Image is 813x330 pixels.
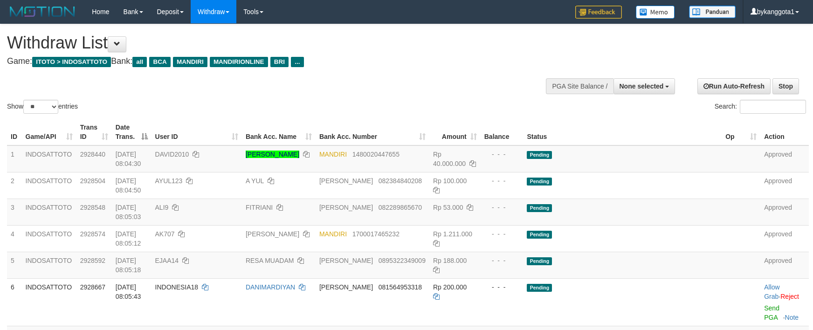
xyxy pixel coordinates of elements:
a: FITRIANI [246,204,273,211]
span: 2928667 [80,283,106,291]
span: DAVID2010 [155,151,189,158]
button: None selected [613,78,675,94]
label: Search: [715,100,806,114]
span: Pending [527,257,552,265]
span: [DATE] 08:04:30 [116,151,141,167]
span: Rp 100.000 [433,177,467,185]
a: Send PGA [764,304,779,321]
img: MOTION_logo.png [7,5,78,19]
span: Pending [527,178,552,186]
img: Button%20Memo.svg [636,6,675,19]
span: Copy 1700017465232 to clipboard [352,230,400,238]
span: [PERSON_NAME] [319,204,373,211]
span: Copy 0895322349009 to clipboard [379,257,426,264]
span: [PERSON_NAME] [319,177,373,185]
h4: Game: Bank: [7,57,533,66]
span: [DATE] 08:05:12 [116,230,141,247]
th: Date Trans.: activate to sort column descending [112,119,152,145]
span: [DATE] 08:04:50 [116,177,141,194]
a: Allow Grab [764,283,779,300]
th: User ID: activate to sort column ascending [152,119,242,145]
td: Approved [760,172,809,199]
td: INDOSATTOTO [22,225,76,252]
span: INDONESIA18 [155,283,199,291]
div: - - - [484,176,520,186]
td: Approved [760,225,809,252]
span: Copy 081564953318 to clipboard [379,283,422,291]
th: Action [760,119,809,145]
td: INDOSATTOTO [22,145,76,172]
span: [DATE] 08:05:18 [116,257,141,274]
td: 4 [7,225,22,252]
span: EJAA14 [155,257,179,264]
a: [PERSON_NAME] [246,151,299,158]
span: all [132,57,147,67]
td: INDOSATTOTO [22,278,76,326]
th: Trans ID: activate to sort column ascending [76,119,112,145]
td: 2 [7,172,22,199]
div: PGA Site Balance / [546,78,613,94]
th: Bank Acc. Number: activate to sort column ascending [316,119,429,145]
td: Approved [760,199,809,225]
a: Reject [780,293,799,300]
span: ALI9 [155,204,169,211]
span: Rp 53.000 [433,204,463,211]
img: panduan.png [689,6,736,18]
th: Op: activate to sort column ascending [722,119,760,145]
a: Stop [772,78,799,94]
td: Approved [760,145,809,172]
span: None selected [620,82,664,90]
span: BRI [270,57,289,67]
a: [PERSON_NAME] [246,230,299,238]
span: 2928548 [80,204,106,211]
a: Note [785,314,799,321]
span: 2928440 [80,151,106,158]
span: · [764,283,780,300]
span: 2928574 [80,230,106,238]
span: MANDIRIONLINE [210,57,268,67]
span: Pending [527,284,552,292]
a: Run Auto-Refresh [697,78,771,94]
th: Status [523,119,722,145]
span: Copy 1480020447655 to clipboard [352,151,400,158]
span: Pending [527,204,552,212]
span: 2928592 [80,257,106,264]
span: AYUL123 [155,177,183,185]
td: · [760,278,809,326]
td: 3 [7,199,22,225]
div: - - - [484,150,520,159]
span: AK707 [155,230,175,238]
div: - - - [484,282,520,292]
img: Feedback.jpg [575,6,622,19]
label: Show entries [7,100,78,114]
span: Rp 188.000 [433,257,467,264]
td: Approved [760,252,809,278]
span: Pending [527,151,552,159]
span: ... [291,57,303,67]
select: Showentries [23,100,58,114]
td: 6 [7,278,22,326]
td: 1 [7,145,22,172]
span: MANDIRI [319,230,347,238]
input: Search: [740,100,806,114]
th: Amount: activate to sort column ascending [429,119,481,145]
span: MANDIRI [319,151,347,158]
span: Rp 40.000.000 [433,151,466,167]
td: INDOSATTOTO [22,252,76,278]
span: 2928504 [80,177,106,185]
td: 5 [7,252,22,278]
th: ID [7,119,22,145]
span: BCA [149,57,170,67]
span: Copy 082384840208 to clipboard [379,177,422,185]
a: A YUL [246,177,264,185]
span: MANDIRI [173,57,207,67]
span: Pending [527,231,552,239]
a: DANIMARDIYAN [246,283,295,291]
div: - - - [484,256,520,265]
span: [DATE] 08:05:43 [116,283,141,300]
th: Balance [481,119,524,145]
span: Rp 1.211.000 [433,230,472,238]
span: [PERSON_NAME] [319,283,373,291]
span: ITOTO > INDOSATTOTO [32,57,111,67]
h1: Withdraw List [7,34,533,52]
